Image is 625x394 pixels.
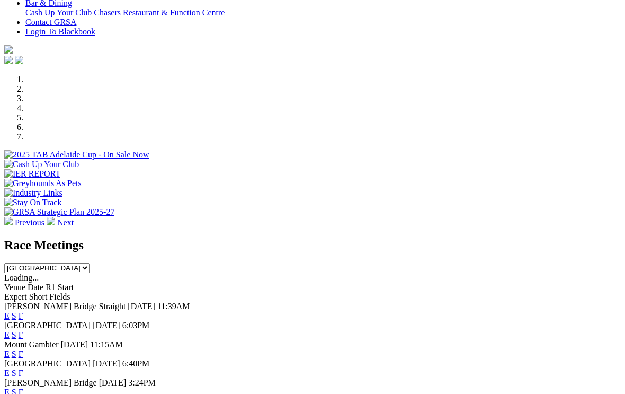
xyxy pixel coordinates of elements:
img: twitter.svg [15,56,23,64]
a: S [12,349,16,358]
a: S [12,369,16,378]
div: Bar & Dining [25,8,621,17]
span: [DATE] [93,359,120,368]
span: [DATE] [128,302,155,311]
a: S [12,330,16,339]
span: 11:39AM [157,302,190,311]
img: GRSA Strategic Plan 2025-27 [4,207,114,217]
span: [DATE] [99,378,127,387]
img: Cash Up Your Club [4,160,79,169]
span: [PERSON_NAME] Bridge Straight [4,302,126,311]
span: [GEOGRAPHIC_DATA] [4,359,91,368]
span: Previous [15,218,44,227]
span: Loading... [4,273,39,282]
img: Greyhounds As Pets [4,179,82,188]
span: Next [57,218,74,227]
span: 3:24PM [128,378,156,387]
a: Previous [4,218,47,227]
span: Short [29,292,48,301]
a: E [4,311,10,320]
a: Cash Up Your Club [25,8,92,17]
span: Expert [4,292,27,301]
span: [PERSON_NAME] Bridge [4,378,97,387]
span: Mount Gambier [4,340,59,349]
img: IER REPORT [4,169,60,179]
span: Fields [49,292,70,301]
img: Stay On Track [4,198,61,207]
img: logo-grsa-white.png [4,45,13,54]
a: S [12,311,16,320]
a: F [19,349,23,358]
span: [DATE] [61,340,88,349]
span: [DATE] [93,321,120,330]
h2: Race Meetings [4,238,621,252]
span: 6:03PM [122,321,150,330]
img: facebook.svg [4,56,13,64]
a: Next [47,218,74,227]
a: E [4,330,10,339]
a: Contact GRSA [25,17,76,27]
a: F [19,369,23,378]
img: 2025 TAB Adelaide Cup - On Sale Now [4,150,149,160]
a: E [4,349,10,358]
a: Login To Blackbook [25,27,95,36]
a: E [4,369,10,378]
span: R1 Start [46,283,74,292]
a: Chasers Restaurant & Function Centre [94,8,225,17]
span: Venue [4,283,25,292]
a: F [19,311,23,320]
span: 6:40PM [122,359,150,368]
span: 11:15AM [90,340,123,349]
span: [GEOGRAPHIC_DATA] [4,321,91,330]
img: chevron-left-pager-white.svg [4,217,13,225]
img: Industry Links [4,188,63,198]
a: F [19,330,23,339]
img: chevron-right-pager-white.svg [47,217,55,225]
span: Date [28,283,43,292]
